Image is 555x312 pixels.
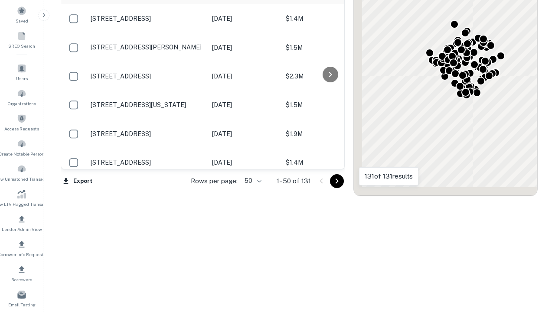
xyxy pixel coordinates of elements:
p: [STREET_ADDRESS] [91,15,203,23]
a: SREO Search [3,28,41,51]
p: 1–50 of 131 [277,176,311,186]
span: Lender Admin View [2,226,42,233]
span: Organizations [8,100,36,107]
span: Access Requests [4,125,39,132]
a: Organizations [3,85,41,109]
span: Users [16,75,28,82]
p: [STREET_ADDRESS][PERSON_NAME] [91,43,203,51]
a: Email Testing [3,286,41,310]
a: Review Unmatched Transactions [3,161,41,184]
p: 131 of 131 results [365,171,413,182]
a: Borrowers [3,261,41,285]
p: $1.5M [286,43,372,52]
iframe: Chat Widget [512,243,555,284]
p: [STREET_ADDRESS][US_STATE] [91,101,203,109]
p: [DATE] [212,100,277,110]
p: [DATE] [212,43,277,52]
span: Email Testing [8,301,36,308]
div: 50 [241,175,263,187]
p: [STREET_ADDRESS] [91,72,203,80]
a: Create Notable Person [3,136,41,159]
p: [DATE] [212,71,277,81]
p: $1.4M [286,14,372,23]
p: [DATE] [212,129,277,139]
span: Saved [16,17,28,24]
p: $1.5M [286,100,372,110]
span: SREO Search [8,42,35,49]
p: [STREET_ADDRESS] [91,159,203,166]
a: Borrower Info Requests [3,236,41,260]
p: Rows per page: [191,176,238,186]
a: Lender Admin View [3,211,41,234]
a: Access Requests [3,110,41,134]
p: [STREET_ADDRESS] [91,130,203,138]
span: Borrowers [11,276,32,283]
p: [DATE] [212,158,277,167]
p: $1.4M [286,158,372,167]
a: Review LTV Flagged Transactions [3,186,41,209]
button: Go to next page [330,174,344,188]
p: $2.3M [286,71,372,81]
p: [DATE] [212,14,277,23]
a: Users [3,60,41,84]
button: Export [61,175,95,188]
p: $1.9M [286,129,372,139]
a: Saved [3,3,41,26]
